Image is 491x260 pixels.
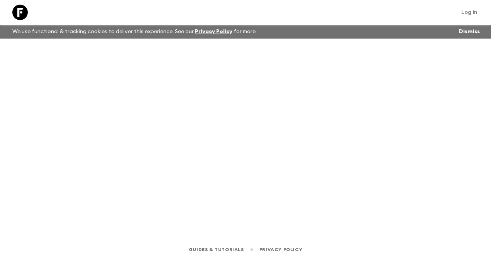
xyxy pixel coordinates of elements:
[457,26,482,37] button: Dismiss
[457,7,482,18] a: Log in
[189,245,244,254] a: Guides & Tutorials
[9,25,260,39] p: We use functional & tracking cookies to deliver this experience. See our for more.
[195,29,232,34] a: Privacy Policy
[259,245,302,254] a: Privacy Policy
